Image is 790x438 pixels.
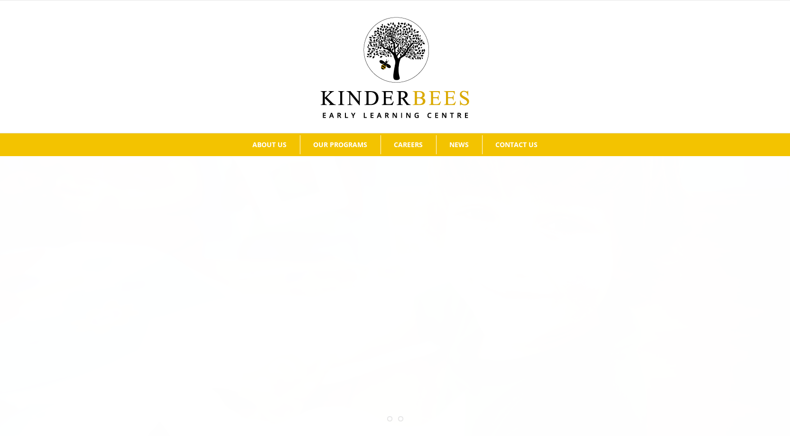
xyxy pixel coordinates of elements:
[437,135,482,154] a: NEWS
[381,135,436,154] a: CAREERS
[387,416,392,421] a: 1
[394,141,423,148] span: CAREERS
[398,416,403,421] a: 2
[495,141,538,148] span: CONTACT US
[300,135,381,154] a: OUR PROGRAMS
[313,141,367,148] span: OUR PROGRAMS
[483,135,551,154] a: CONTACT US
[321,17,469,118] img: Kinder Bees Logo
[449,141,469,148] span: NEWS
[14,133,776,156] nav: Main Menu
[252,141,287,148] span: ABOUT US
[240,135,300,154] a: ABOUT US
